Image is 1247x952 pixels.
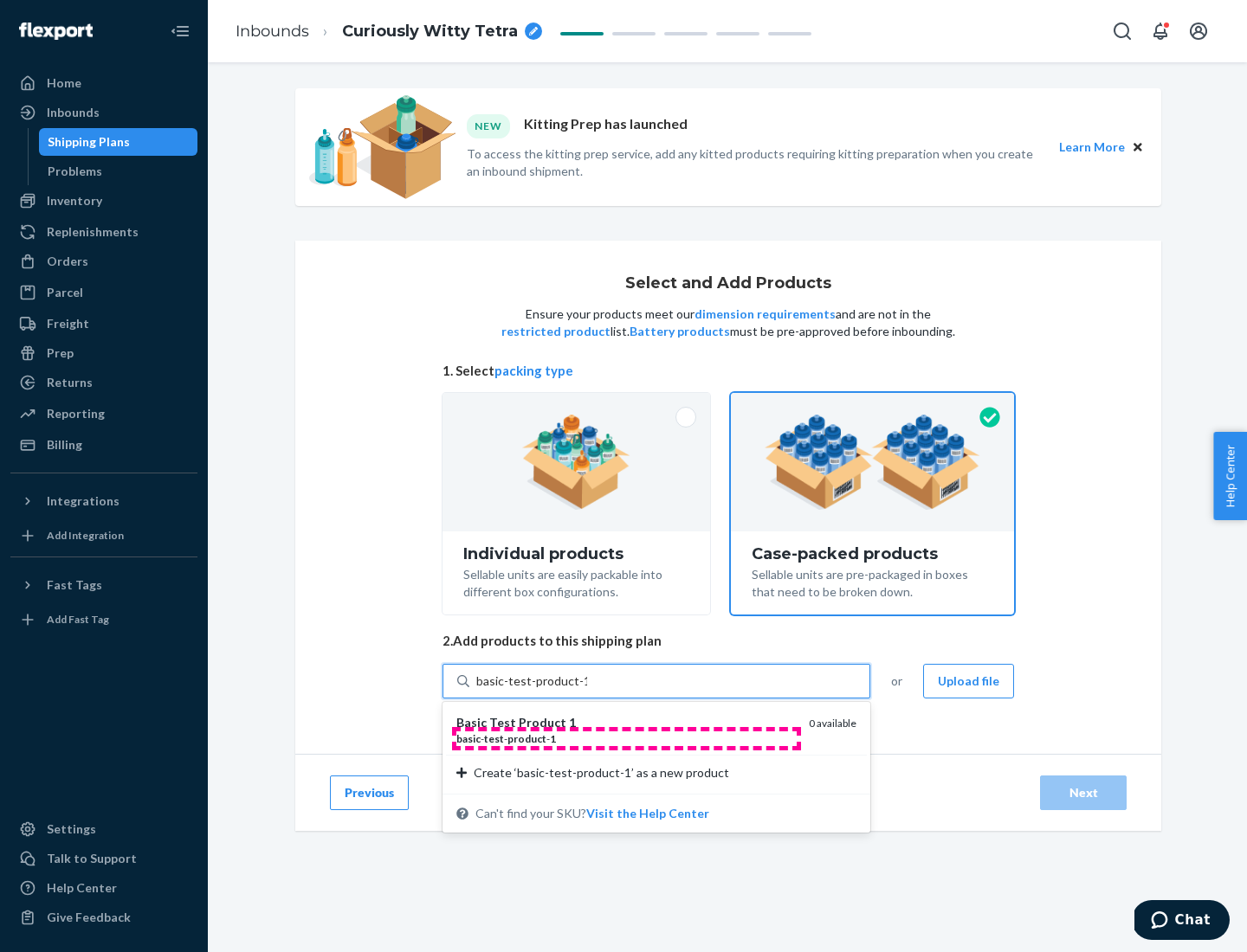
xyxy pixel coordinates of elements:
div: Problems [48,163,102,180]
div: Inbounds [47,104,100,121]
em: product [507,732,546,745]
a: Parcel [10,279,197,306]
div: Help Center [47,879,117,897]
p: Kitting Prep has launched [524,114,688,138]
div: Prep [47,344,74,362]
div: Parcel [47,284,83,301]
button: Next [1040,775,1127,810]
button: restricted product [501,323,611,340]
a: Inbounds [236,22,309,41]
em: basic [456,732,481,745]
a: Freight [10,310,197,338]
a: Prep [10,339,197,367]
a: Returns [10,369,197,396]
a: Add Integration [10,522,197,550]
div: Billing [47,436,82,453]
button: dimension requirements [695,306,836,323]
em: 1 [569,715,576,730]
a: Reporting [10,400,197,428]
button: Close [1128,138,1147,157]
div: - - - [456,731,795,746]
span: Create ‘basic-test-product-1’ as a new product [474,764,729,782]
a: Inventory [10,187,197,215]
div: NEW [467,114,510,138]
img: case-pack.59cecea509d18c883b923b81aeac6d0b.png [765,415,980,510]
button: Open Search Box [1105,14,1140,48]
div: Home [47,74,81,92]
div: Reporting [47,405,105,422]
div: Next [1055,784,1112,801]
a: Settings [10,815,197,843]
div: Freight [47,315,89,332]
div: Integrations [47,492,120,510]
div: Returns [47,374,93,391]
a: Billing [10,431,197,459]
div: Inventory [47,192,102,209]
span: 2. Add products to this shipping plan [443,632,1014,650]
div: Give Feedback [47,909,131,926]
em: Basic [456,715,487,730]
em: test [484,732,504,745]
button: Upload file [923,664,1014,698]
p: Ensure your products meet our and are not in the list. must be pre-approved before inbounding. [500,306,957,340]
ol: breadcrumbs [222,6,556,57]
span: Curiously Witty Tetra [342,21,518,43]
div: Sellable units are easily packable into different box configurations. [463,563,689,601]
div: Sellable units are pre-packaged in boxes that need to be broken down. [752,563,993,601]
input: Basic Test Product 1basic-test-product-10 availableCreate ‘basic-test-product-1’ as a new product... [476,672,587,690]
div: Case-packed products [752,545,993,563]
div: Orders [47,253,88,270]
a: Shipping Plans [39,128,198,156]
a: Problems [39,158,198,185]
div: Replenishments [47,223,139,241]
a: Orders [10,248,197,275]
span: 0 available [809,717,856,730]
button: Open notifications [1143,14,1178,48]
div: Add Integration [47,528,124,543]
button: Learn More [1059,138,1125,157]
div: Talk to Support [47,850,137,867]
a: Home [10,69,197,97]
button: Integrations [10,487,197,515]
button: Close Navigation [163,14,197,48]
div: Individual products [463,545,689,563]
button: Help Center [1213,432,1247,520]
div: Settings [47,820,96,838]
button: packing type [494,362,573,380]
img: individual-pack.facf35554cb0f1810c75b2bd6df2d64e.png [522,415,630,510]
em: Product [519,715,566,730]
p: To access the kitting prep service, add any kitted products requiring kitting preparation when yo... [467,145,1043,180]
iframe: Opens a widget where you can chat to one of our agents [1134,900,1230,943]
div: Fast Tags [47,576,102,594]
a: Add Fast Tag [10,606,197,634]
img: Flexport logo [19,23,93,40]
h1: Select and Add Products [625,275,831,293]
button: Open account menu [1181,14,1216,48]
button: Give Feedback [10,904,197,931]
button: Previous [330,775,409,810]
span: 1. Select [443,362,1014,380]
span: Can't find your SKU? [475,805,709,822]
a: Replenishments [10,218,197,246]
em: Test [489,715,516,730]
button: Fast Tags [10,571,197,599]
a: Inbounds [10,99,197,126]
div: Shipping Plans [48,133,130,151]
button: Basic Test Product 1basic-test-product-10 availableCreate ‘basic-test-product-1’ as a new product... [586,805,709,822]
em: 1 [550,732,556,745]
span: or [891,672,902,690]
button: Talk to Support [10,845,197,872]
a: Help Center [10,874,197,902]
button: Battery products [630,323,730,340]
div: Add Fast Tag [47,612,109,627]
